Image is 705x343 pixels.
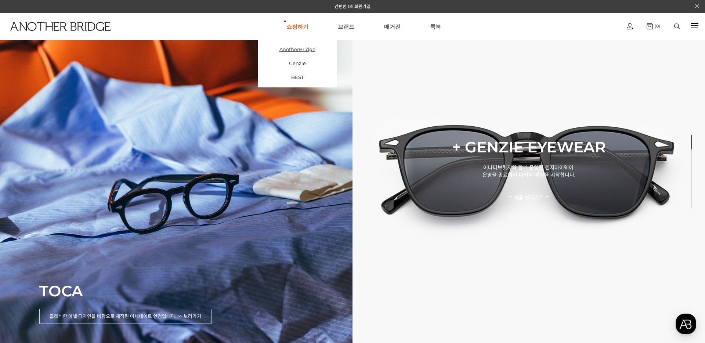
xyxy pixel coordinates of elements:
[286,13,308,40] a: 쇼핑하기
[4,22,109,49] a: logo
[647,23,660,29] a: (0)
[428,160,629,205] p: 어나더브릿지와 함께 운영된 겐지아이웨어. 운영을 종료하며 마지막 세일을 시작합니다. ** 제품 보러가기 **
[384,13,401,40] a: 매거진
[2,233,48,251] a: 홈
[113,244,122,250] span: 설정
[10,22,111,31] img: logo
[39,309,211,324] p: 클래식한 아넬 디자인을 바탕으로 제작된 아세테이트 안경입니다. >> 보러가기
[258,56,337,70] a: Genzie
[428,138,629,156] p: + GENZIE EYEWEAR
[67,244,76,250] span: 대화
[23,244,28,250] span: 홈
[647,23,653,29] img: cart
[653,24,660,29] span: (0)
[338,13,354,40] a: 브랜드
[335,4,370,9] a: 간편한 1초 회원가입
[258,70,337,84] a: BEST
[674,24,680,29] img: search
[39,282,211,300] p: TOCA
[627,23,633,29] img: cart
[430,13,441,40] a: 룩북
[95,233,141,251] a: 설정
[48,233,95,251] a: 대화
[258,42,337,56] a: AnotherBridge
